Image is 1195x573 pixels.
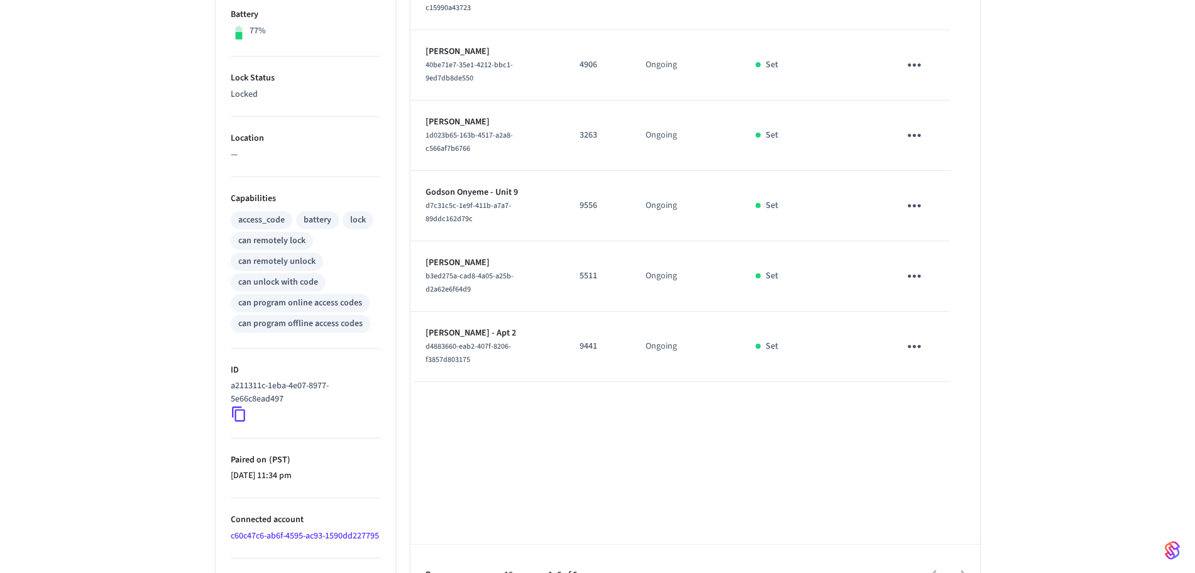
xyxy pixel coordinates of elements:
p: Location [231,132,380,145]
p: Set [766,58,778,72]
p: Connected account [231,513,380,527]
span: b3ed275a-cad8-4a05-a25b-d2a62e6f64d9 [426,271,514,295]
p: Lock Status [231,72,380,85]
td: Ongoing [631,101,741,171]
img: SeamLogoGradient.69752ec5.svg [1165,540,1180,560]
span: d4883660-eab2-407f-8206-f3857d803175 [426,341,511,365]
p: 9556 [580,199,615,212]
td: Ongoing [631,171,741,241]
p: 9441 [580,340,615,353]
span: d7c31c5c-1e9f-411b-a7a7-89ddc162d79c [426,200,511,224]
p: Set [766,199,778,212]
p: Godson Onyeme - Unit 9 [426,186,550,199]
p: [PERSON_NAME] - Apt 2 [426,327,550,340]
div: can program online access codes [238,297,362,310]
p: Capabilities [231,192,380,205]
p: 77% [250,25,266,38]
p: — [231,148,380,161]
div: can unlock with code [238,276,318,289]
p: [PERSON_NAME] [426,256,550,270]
td: Ongoing [631,241,741,312]
td: Ongoing [631,30,741,101]
div: battery [304,214,331,227]
p: Set [766,270,778,283]
p: Set [766,340,778,353]
p: Locked [231,88,380,101]
p: [DATE] 11:34 pm [231,469,380,483]
a: c60c47c6-ab6f-4595-ac93-1590dd227795 [231,530,379,542]
div: can remotely unlock [238,255,316,268]
div: can program offline access codes [238,317,363,330]
p: a211311c-1eba-4e07-8977-5e66c8ead497 [231,379,375,406]
p: Paired on [231,454,380,467]
p: ID [231,364,380,377]
p: [PERSON_NAME] [426,45,550,58]
td: Ongoing [631,312,741,382]
span: 40be71e7-35e1-4212-bbc1-9ed7db8de550 [426,60,513,84]
p: 4906 [580,58,615,72]
span: ( PST ) [267,454,290,466]
p: Set [766,129,778,142]
p: Battery [231,8,380,21]
p: 3263 [580,129,615,142]
span: 1d023b65-163b-4517-a2a8-c566af7b6766 [426,130,513,154]
p: 5511 [580,270,615,283]
p: [PERSON_NAME] [426,116,550,129]
div: access_code [238,214,285,227]
div: can remotely lock [238,234,306,248]
div: lock [350,214,366,227]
